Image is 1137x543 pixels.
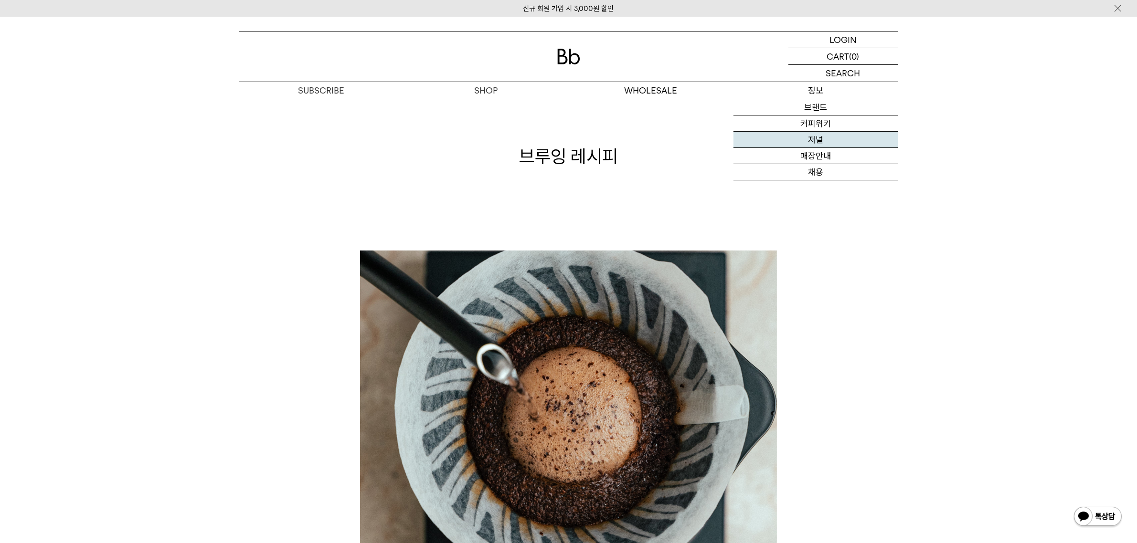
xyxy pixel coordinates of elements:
[733,132,898,148] a: 저널
[569,82,733,99] p: WHOLESALE
[733,115,898,132] a: 커피위키
[788,48,898,65] a: CART (0)
[1073,506,1123,529] img: 카카오톡 채널 1:1 채팅 버튼
[523,4,614,13] a: 신규 회원 가입 시 3,000원 할인
[829,31,857,48] p: LOGIN
[850,48,860,64] p: (0)
[557,49,580,64] img: 로고
[733,82,898,99] p: 정보
[733,164,898,180] a: 채용
[239,144,898,169] h1: 브루잉 레시피
[826,65,861,82] p: SEARCH
[733,148,898,164] a: 매장안내
[733,99,898,115] a: 브랜드
[788,31,898,48] a: LOGIN
[404,82,569,99] a: SHOP
[827,48,850,64] p: CART
[239,82,404,99] a: SUBSCRIBE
